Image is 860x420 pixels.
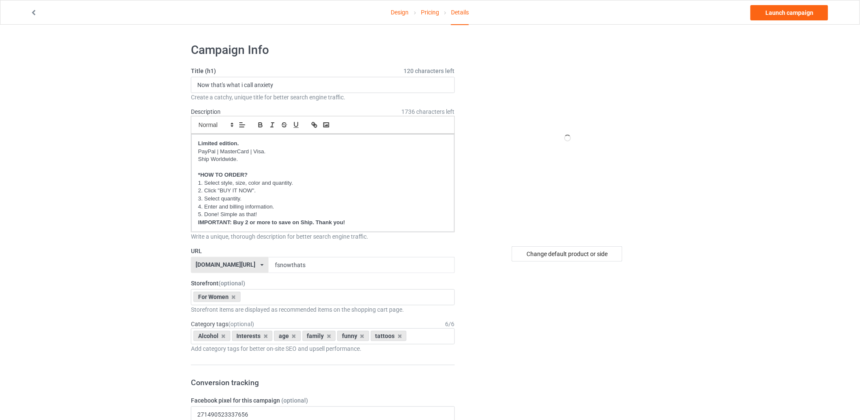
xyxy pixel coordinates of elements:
h3: Conversion tracking [191,378,455,387]
div: Change default product or side [512,246,622,262]
div: Alcohol [193,331,230,341]
div: Storefront items are displayed as recommended items on the shopping cart page. [191,305,455,314]
label: Title (h1) [191,67,455,75]
label: Facebook pixel for this campaign [191,396,455,405]
a: Launch campaign [751,5,828,20]
p: 2. Click "BUY IT NOW". [198,187,448,195]
div: Create a catchy, unique title for better search engine traffic. [191,93,455,101]
span: 1736 characters left [402,107,455,116]
strong: Limited edition. [198,140,239,147]
label: Storefront [191,279,455,288]
p: 4. Enter and billing information. [198,203,448,211]
div: tattoos [371,331,407,341]
div: 6 / 6 [445,320,455,328]
p: 5. Done! Simple as that! [198,211,448,219]
p: PayPal | MasterCard | Visa. [198,148,448,156]
label: URL [191,247,455,255]
a: Design [391,0,409,24]
a: Pricing [421,0,439,24]
span: (optional) [281,397,308,404]
strong: IMPORTANT: Buy 2 or more to save on Ship. Thank you! [198,219,345,226]
div: Write a unique, thorough description for better search engine traffic. [191,232,455,241]
div: age [274,331,301,341]
div: family [303,331,336,341]
p: Ship Worldwide. [198,155,448,163]
div: For Women [193,292,241,302]
p: 3. Select quantity. [198,195,448,203]
p: 1. Select style, size, color and quantity. [198,179,448,187]
div: Interests [232,331,273,341]
div: Details [451,0,469,25]
div: [DOMAIN_NAME][URL] [196,262,256,268]
h1: Campaign Info [191,42,455,58]
label: Category tags [191,320,254,328]
span: 120 characters left [404,67,455,75]
label: Description [191,108,221,115]
div: Add category tags for better on-site SEO and upsell performance. [191,344,455,353]
strong: *HOW TO ORDER? [198,172,248,178]
div: funny [337,331,369,341]
span: (optional) [228,321,254,327]
span: (optional) [219,280,245,287]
